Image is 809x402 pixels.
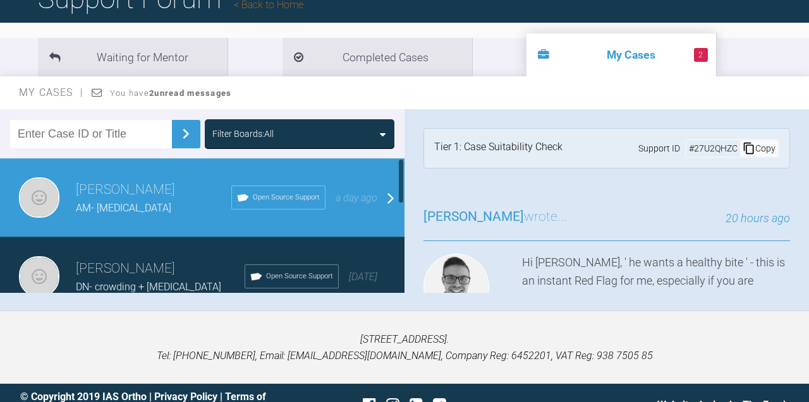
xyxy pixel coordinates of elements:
div: Filter Boards: All [212,127,274,141]
span: Support ID [638,141,680,155]
span: DN- crowding + [MEDICAL_DATA] [76,281,221,293]
h3: wrote... [423,206,567,228]
img: Marah Ziad [19,256,59,297]
span: Open Source Support [266,271,333,282]
div: Copy [740,140,778,157]
strong: 2 unread messages [149,88,231,98]
span: [PERSON_NAME] [423,209,524,224]
p: [STREET_ADDRESS]. Tel: [PHONE_NUMBER], Email: [EMAIL_ADDRESS][DOMAIN_NAME], Company Reg: 6452201,... [20,331,789,364]
h3: [PERSON_NAME] [76,258,245,280]
div: # 27U2QHZC [686,141,740,155]
img: Marah Ziad [19,177,59,218]
span: AM- [MEDICAL_DATA] [76,202,171,214]
span: Open Source Support [253,192,320,203]
span: 20 hours ago [726,211,790,225]
li: My Cases [526,33,716,76]
li: Completed Cases [283,38,472,76]
img: chevronRight.28bd32b0.svg [176,124,196,144]
span: My Cases [19,86,84,98]
span: [DATE] [349,271,377,283]
div: Tier 1: Case Suitability Check [434,139,563,158]
img: Sebastian Wilkins [423,254,489,319]
h3: [PERSON_NAME] [76,179,231,201]
input: Enter Case ID or Title [10,120,172,148]
li: Waiting for Mentor [38,38,228,76]
span: You have [110,88,232,98]
span: a day ago [336,192,377,204]
span: 2 [694,48,708,62]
